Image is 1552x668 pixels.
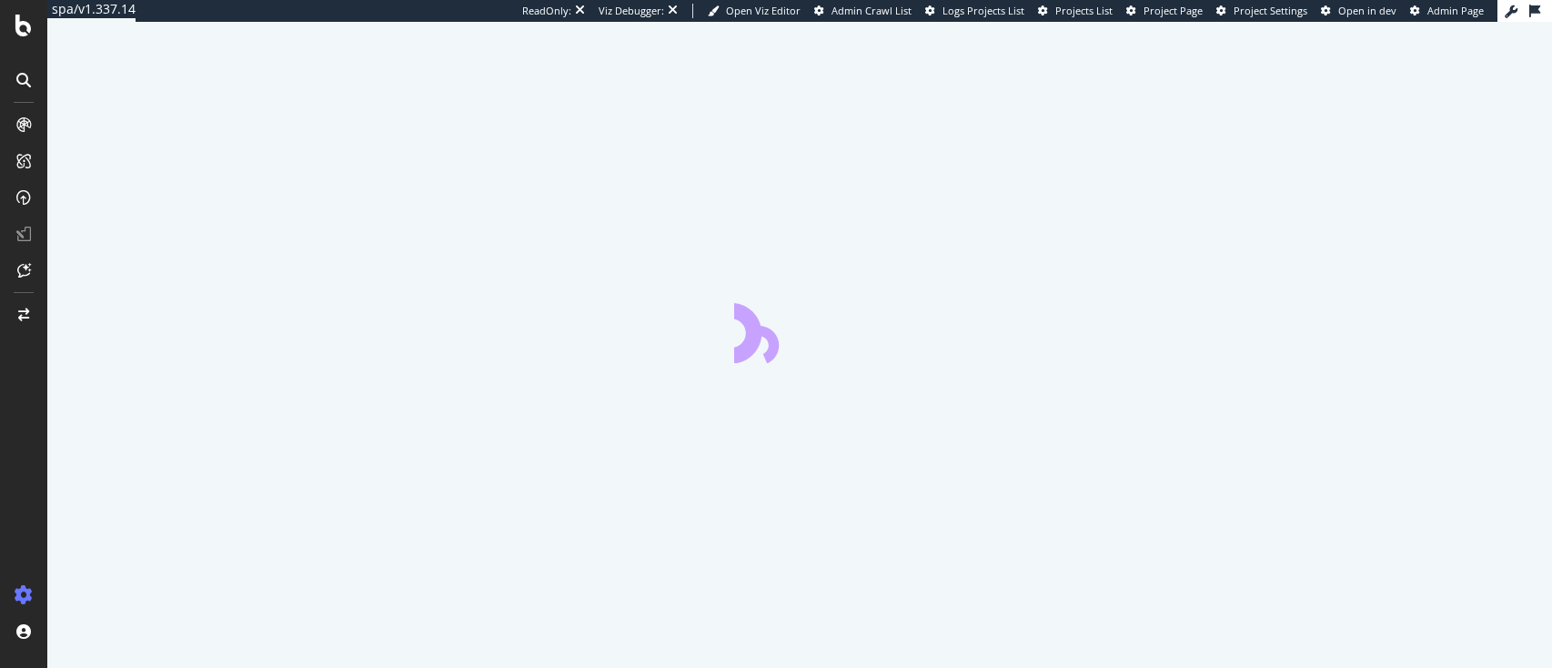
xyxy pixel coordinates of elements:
[814,4,912,18] a: Admin Crawl List
[726,4,801,17] span: Open Viz Editor
[1427,4,1484,17] span: Admin Page
[734,298,865,363] div: animation
[599,4,664,18] div: Viz Debugger:
[942,4,1024,17] span: Logs Projects List
[1338,4,1396,17] span: Open in dev
[1216,4,1307,18] a: Project Settings
[1055,4,1113,17] span: Projects List
[925,4,1024,18] a: Logs Projects List
[708,4,801,18] a: Open Viz Editor
[1234,4,1307,17] span: Project Settings
[1126,4,1203,18] a: Project Page
[1410,4,1484,18] a: Admin Page
[831,4,912,17] span: Admin Crawl List
[1144,4,1203,17] span: Project Page
[522,4,571,18] div: ReadOnly:
[1321,4,1396,18] a: Open in dev
[1038,4,1113,18] a: Projects List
